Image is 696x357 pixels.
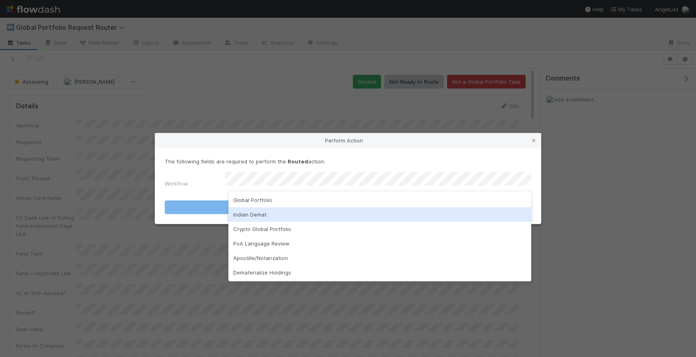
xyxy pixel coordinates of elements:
div: Global Portfolio [228,193,531,207]
button: Routed [165,200,531,214]
div: Perform Action [155,133,541,148]
strong: Routed [288,158,308,165]
label: Workflow [165,180,188,188]
div: Crypto Global Portfolio [228,222,531,236]
div: Apostille/Notarization [228,251,531,265]
div: Dematerialize Holdings [228,265,531,280]
p: The following fields are required to perform the action: [165,157,531,165]
div: PoA Language Review [228,236,531,251]
div: Indian Demat [228,207,531,222]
